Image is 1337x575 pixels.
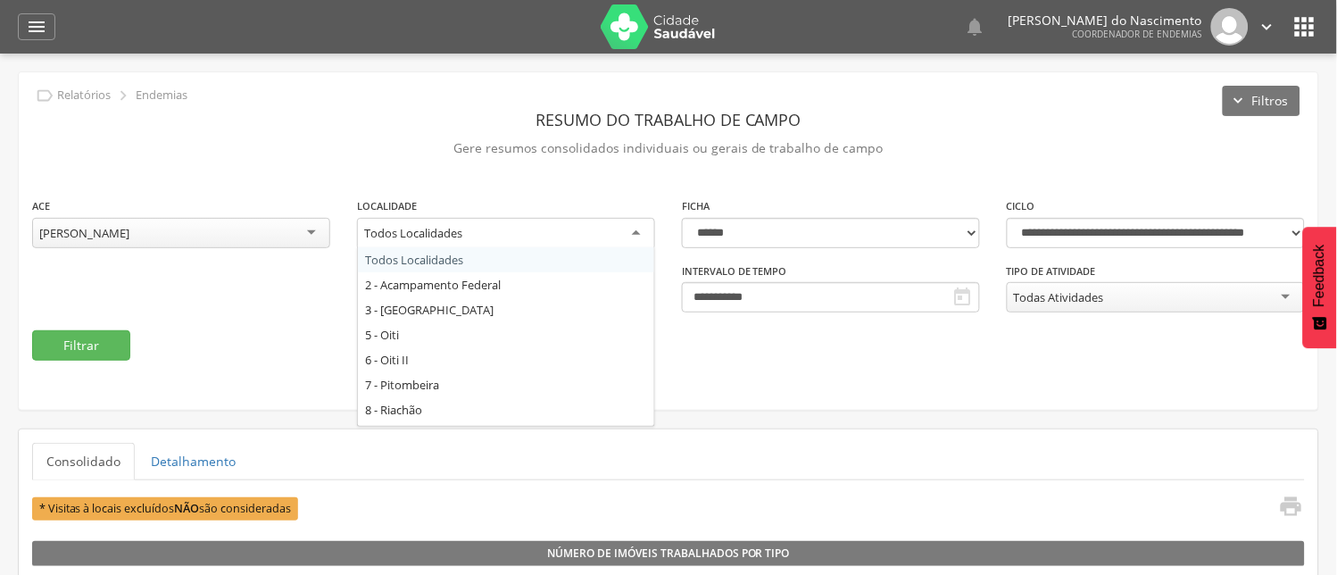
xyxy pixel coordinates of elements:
label: Localidade [357,199,417,213]
a: Detalhamento [137,443,250,480]
div: Todos Localidades [358,247,654,272]
a:  [1268,494,1304,523]
b: NÃO [175,501,200,516]
label: Intervalo de Tempo [682,264,787,279]
div: 5 - Oiti [358,322,654,347]
label: Ficha [682,199,710,213]
i:  [35,86,54,105]
a: Consolidado [32,443,135,480]
p: [PERSON_NAME] do Nascimento [1009,14,1202,27]
div: 6 - Oiti II [358,347,654,372]
a:  [18,13,55,40]
label: ACE [32,199,50,213]
button: Filtrar [32,330,130,361]
span: * Visitas à locais excluídos são consideradas [32,497,298,520]
a:  [1258,8,1277,46]
button: Filtros [1223,86,1300,116]
label: Tipo de Atividade [1007,264,1096,279]
div: 2 - Acampamento Federal [358,272,654,297]
div: 8 - Riachão [358,397,654,422]
div: Todos Localidades [364,225,462,241]
label: Ciclo [1007,199,1035,213]
i:  [26,16,47,37]
legend: Número de Imóveis Trabalhados por Tipo [32,541,1305,566]
p: Endemias [136,88,187,103]
i:  [952,287,974,308]
button: Feedback - Mostrar pesquisa [1303,227,1337,348]
header: Resumo do Trabalho de Campo [32,104,1305,136]
p: Gere resumos consolidados individuais ou gerais de trabalho de campo [32,136,1305,161]
a:  [965,8,986,46]
i:  [1258,17,1277,37]
div: 7 - Pitombeira [358,372,654,397]
i:  [965,16,986,37]
div: [PERSON_NAME] [39,225,129,241]
div: 9 - Riachão [358,422,654,447]
i:  [1291,12,1319,41]
span: Coordenador de Endemias [1073,28,1202,40]
i:  [1279,494,1304,519]
div: 3 - [GEOGRAPHIC_DATA] [358,297,654,322]
i:  [113,86,133,105]
div: Todas Atividades [1014,289,1104,305]
span: Feedback [1312,245,1328,307]
p: Relatórios [57,88,111,103]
